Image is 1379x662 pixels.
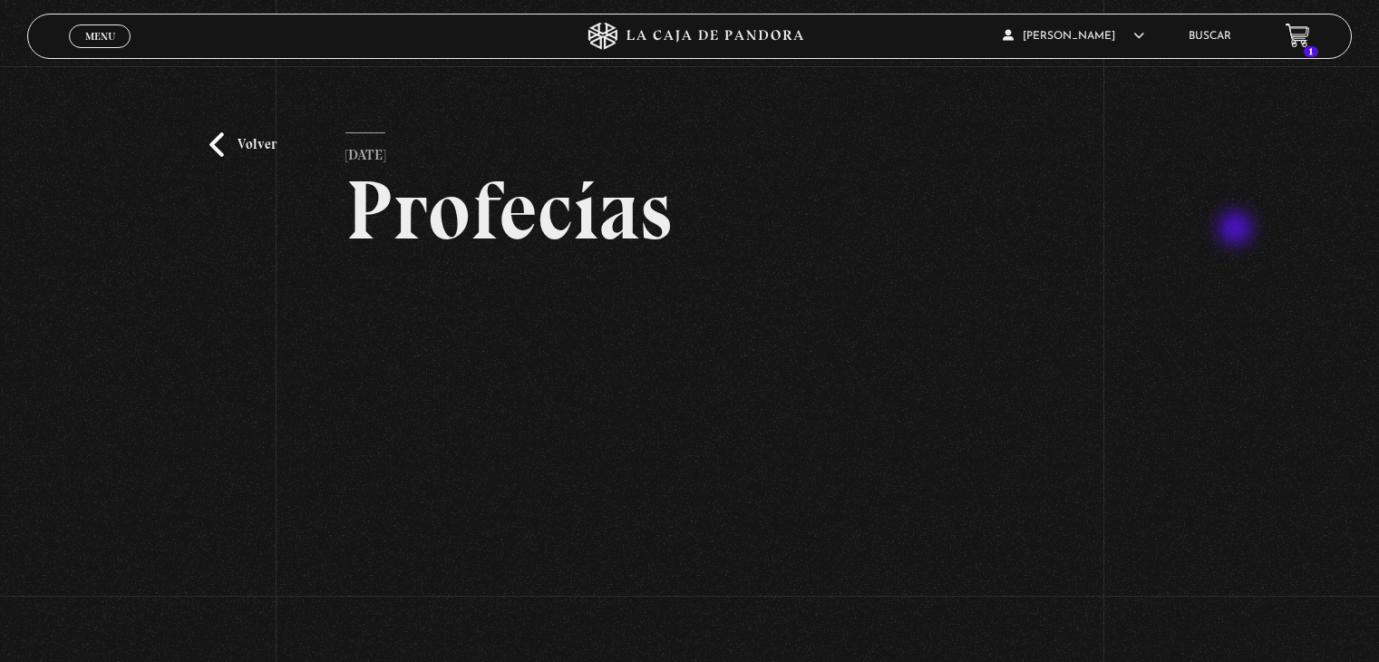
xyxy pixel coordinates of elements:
[1286,24,1310,48] a: 1
[345,169,1034,252] h2: Profecías
[79,45,121,58] span: Cerrar
[1003,31,1144,42] span: [PERSON_NAME]
[1304,46,1318,57] span: 1
[1189,31,1231,42] a: Buscar
[209,132,277,157] a: Volver
[345,132,385,169] p: [DATE]
[85,31,115,42] span: Menu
